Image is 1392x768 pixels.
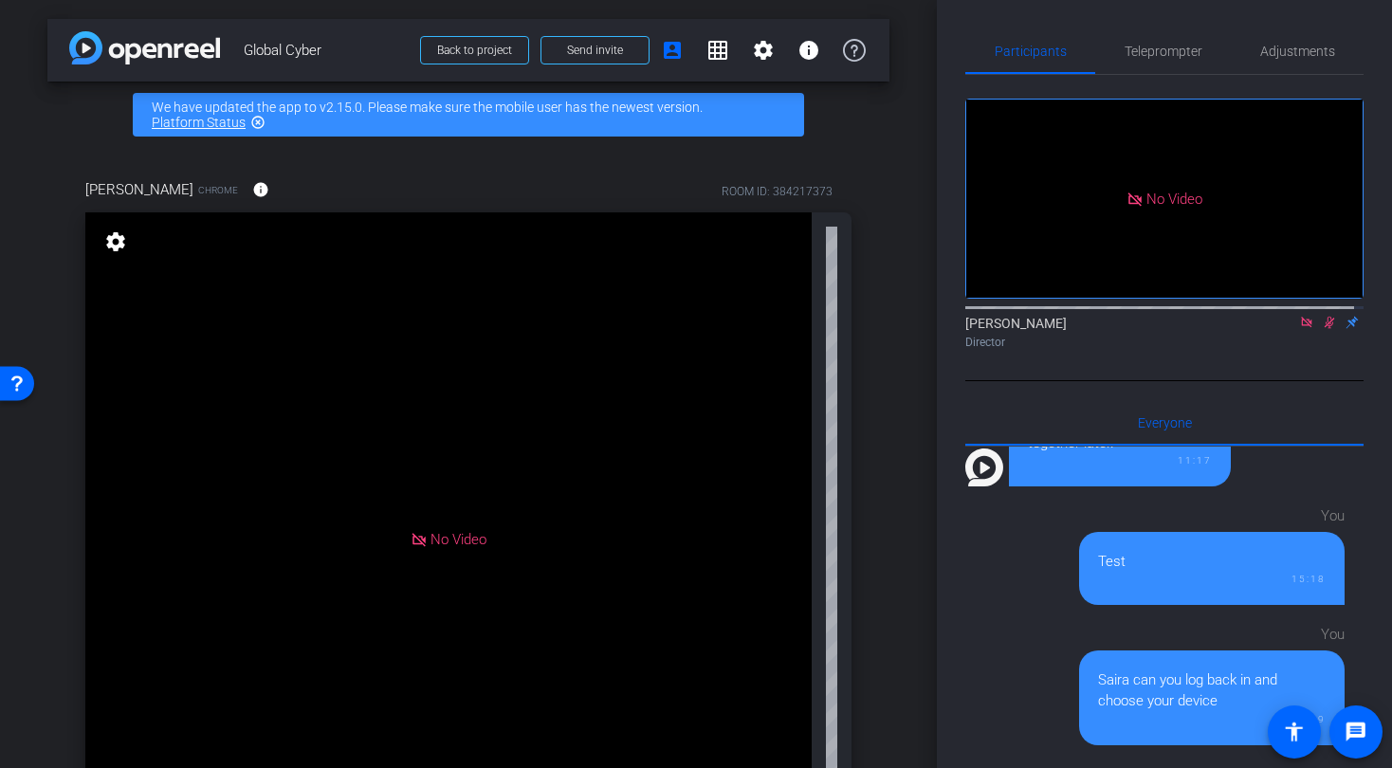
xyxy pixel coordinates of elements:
[1079,505,1345,527] div: You
[965,334,1364,351] div: Director
[1125,45,1202,58] span: Teleprompter
[198,183,238,197] span: Chrome
[1028,453,1212,467] div: 11:17
[1098,551,1326,573] div: Test
[1098,712,1326,726] div: 15:19
[420,36,529,64] button: Back to project
[1098,572,1326,586] div: 15:18
[250,115,266,130] mat-icon: highlight_off
[102,230,129,253] mat-icon: settings
[1138,416,1192,430] span: Everyone
[752,39,775,62] mat-icon: settings
[437,44,512,57] span: Back to project
[1283,721,1306,743] mat-icon: accessibility
[1098,669,1326,712] div: Saira can you log back in and choose your device
[706,39,729,62] mat-icon: grid_on
[722,183,833,200] div: ROOM ID: 384217373
[244,31,409,69] span: Global Cyber
[540,36,650,64] button: Send invite
[69,31,220,64] img: app-logo
[1260,45,1335,58] span: Adjustments
[965,314,1364,351] div: [PERSON_NAME]
[797,39,820,62] mat-icon: info
[430,531,486,548] span: No Video
[1079,624,1345,646] div: You
[133,93,804,137] div: We have updated the app to v2.15.0. Please make sure the mobile user has the newest version.
[85,179,193,200] span: [PERSON_NAME]
[252,181,269,198] mat-icon: info
[152,115,246,130] a: Platform Status
[567,43,623,58] span: Send invite
[995,45,1067,58] span: Participants
[965,448,1003,486] img: Profile
[661,39,684,62] mat-icon: account_box
[1146,190,1202,207] span: No Video
[1345,721,1367,743] mat-icon: message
